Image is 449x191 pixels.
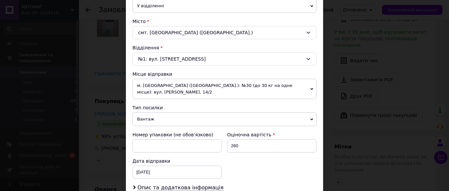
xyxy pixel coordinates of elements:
[132,52,317,66] div: №1: вул. [STREET_ADDRESS]
[132,44,317,51] div: Відділення
[132,158,222,164] div: Дата відправки
[227,131,317,138] div: Оціночна вартість
[132,131,222,138] div: Номер упаковки (не обов'язково)
[137,184,224,191] span: Опис та додаткова інформація
[132,26,317,39] div: смт. [GEOGRAPHIC_DATA] ([GEOGRAPHIC_DATA].)
[132,71,172,77] span: Місце відправки
[132,112,317,126] span: Вантаж
[132,18,317,25] div: Місто
[132,105,163,110] span: Тип посилки
[132,79,317,99] span: м. [GEOGRAPHIC_DATA] ([GEOGRAPHIC_DATA].): №30 (до 30 кг на одне місце): вул. [PERSON_NAME], 14/2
